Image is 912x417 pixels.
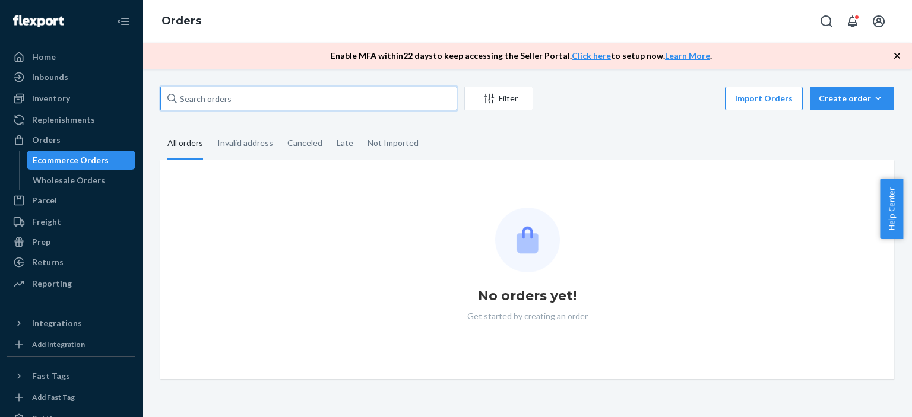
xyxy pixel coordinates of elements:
[7,274,135,293] a: Reporting
[572,50,611,61] a: Click here
[32,93,70,104] div: Inventory
[7,390,135,405] a: Add Fast Tag
[841,9,864,33] button: Open notifications
[33,154,109,166] div: Ecommerce Orders
[13,15,64,27] img: Flexport logo
[32,392,75,402] div: Add Fast Tag
[7,367,135,386] button: Fast Tags
[161,14,201,27] a: Orders
[331,50,712,62] p: Enable MFA within 22 days to keep accessing the Seller Portal. to setup now. .
[810,87,894,110] button: Create order
[32,370,70,382] div: Fast Tags
[7,191,135,210] a: Parcel
[32,114,95,126] div: Replenishments
[33,174,105,186] div: Wholesale Orders
[7,314,135,333] button: Integrations
[160,87,457,110] input: Search orders
[32,195,57,206] div: Parcel
[465,93,533,104] div: Filter
[665,50,710,61] a: Learn More
[32,339,85,349] div: Add Integration
[287,128,322,158] div: Canceled
[7,130,135,149] a: Orders
[337,128,353,158] div: Late
[7,47,135,66] a: Home
[7,338,135,352] a: Add Integration
[32,134,61,146] div: Orders
[464,87,533,110] button: Filter
[478,287,577,305] h1: No orders yet!
[819,93,885,104] div: Create order
[27,171,136,190] a: Wholesale Orders
[7,233,135,252] a: Prep
[880,179,903,239] button: Help Center
[725,87,803,110] button: Import Orders
[27,151,136,170] a: Ecommerce Orders
[32,236,50,248] div: Prep
[368,128,419,158] div: Not Imported
[167,128,203,160] div: All orders
[32,256,64,268] div: Returns
[7,212,135,231] a: Freight
[7,110,135,129] a: Replenishments
[32,317,82,329] div: Integrations
[7,68,135,87] a: Inbounds
[32,51,56,63] div: Home
[495,208,560,272] img: Empty list
[467,310,588,322] p: Get started by creating an order
[112,9,135,33] button: Close Navigation
[32,71,68,83] div: Inbounds
[7,253,135,272] a: Returns
[152,4,211,39] ol: breadcrumbs
[867,9,891,33] button: Open account menu
[32,216,61,228] div: Freight
[32,278,72,289] div: Reporting
[7,89,135,108] a: Inventory
[815,9,838,33] button: Open Search Box
[217,128,273,158] div: Invalid address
